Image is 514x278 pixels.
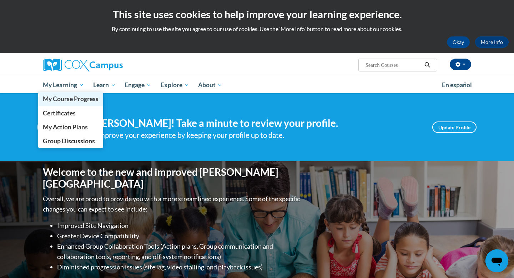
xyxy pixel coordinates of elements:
h2: This site uses cookies to help improve your learning experience. [5,7,509,21]
span: Group Discussions [43,137,95,145]
iframe: Button to launch messaging window [485,249,508,272]
li: Improved Site Navigation [57,220,302,231]
span: About [198,81,222,89]
a: More Info [475,36,509,48]
img: Cox Campus [43,59,123,71]
div: Help improve your experience by keeping your profile up to date. [80,129,422,141]
button: Okay [447,36,470,48]
p: By continuing to use the site you agree to our use of cookies. Use the ‘More info’ button to read... [5,25,509,33]
span: My Course Progress [43,95,99,103]
a: Cox Campus [43,59,178,71]
button: Account Settings [450,59,471,70]
a: About [194,77,227,93]
a: Certificates [38,106,103,120]
span: My Action Plans [43,123,88,131]
div: Main menu [32,77,482,93]
a: My Course Progress [38,92,103,106]
input: Search Courses [365,61,422,69]
span: Engage [125,81,151,89]
li: Enhanced Group Collaboration Tools (Action plans, Group communication and collaboration tools, re... [57,241,302,262]
span: Learn [93,81,116,89]
a: En español [437,78,477,93]
button: Search [422,61,433,69]
img: Profile Image [37,111,70,143]
a: Update Profile [432,121,477,133]
h4: Hi [PERSON_NAME]! Take a minute to review your profile. [80,117,422,129]
h1: Welcome to the new and improved [PERSON_NAME][GEOGRAPHIC_DATA] [43,166,302,190]
span: Explore [161,81,189,89]
li: Greater Device Compatibility [57,231,302,241]
p: Overall, we are proud to provide you with a more streamlined experience. Some of the specific cha... [43,194,302,214]
a: Learn [89,77,120,93]
li: Diminished progression issues (site lag, video stalling, and playback issues) [57,262,302,272]
a: Group Discussions [38,134,103,148]
span: My Learning [43,81,84,89]
span: Certificates [43,109,76,117]
a: Engage [120,77,156,93]
a: Explore [156,77,194,93]
a: My Action Plans [38,120,103,134]
span: En español [442,81,472,89]
a: My Learning [38,77,89,93]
